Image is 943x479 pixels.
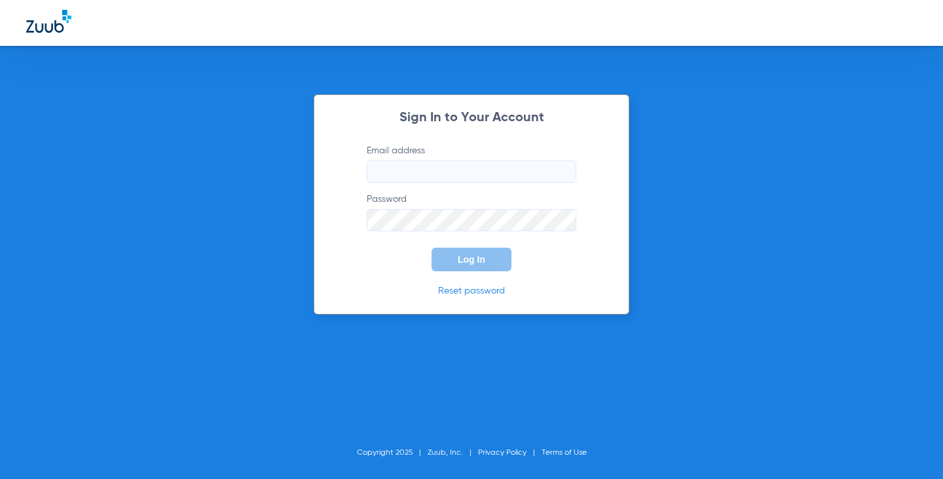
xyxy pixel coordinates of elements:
li: Zuub, Inc. [428,446,478,459]
a: Terms of Use [542,449,587,457]
input: Password [367,209,576,231]
label: Email address [367,144,576,183]
label: Password [367,193,576,231]
li: Copyright 2025 [357,446,428,459]
a: Privacy Policy [478,449,527,457]
h2: Sign In to Your Account [347,111,596,125]
button: Log In [432,248,511,271]
span: Log In [458,254,485,265]
a: Reset password [438,286,505,296]
img: Zuub Logo [26,10,71,33]
input: Email address [367,161,576,183]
